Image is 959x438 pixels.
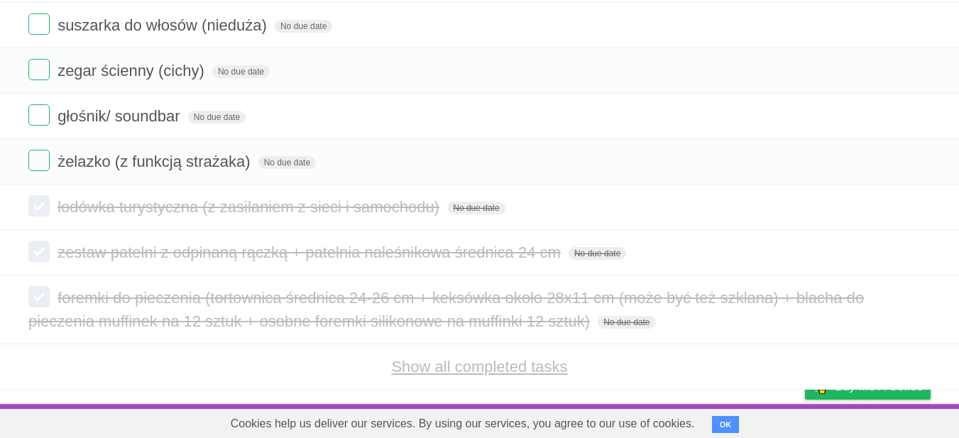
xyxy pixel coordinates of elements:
[391,358,567,376] a: Show all completed tasks
[841,407,931,434] a: Suggest a feature
[28,13,50,35] label: Done
[616,407,646,434] a: About
[57,243,564,261] span: zestaw patelni z odpinaną rączką + patelnia naleśnikowa średnica 24 cm
[28,195,50,217] label: Done
[217,410,709,438] span: Cookies help us deliver our services. By using our services, you agree to our use of cookies.
[212,65,270,78] span: No due date
[57,16,270,34] span: suszarka do włosów (nieduża)
[57,198,443,216] span: lodówka turystyczna (z zasilaniem z sieci i samochodu)
[28,286,50,307] label: Done
[188,111,246,124] span: No due date
[28,104,50,126] label: Done
[28,59,50,80] label: Done
[447,202,505,214] span: No due date
[275,20,332,33] span: No due date
[712,416,740,433] button: OK
[598,316,655,329] span: No due date
[258,156,316,169] span: No due date
[569,247,626,260] span: No due date
[57,107,183,125] span: głośnik/ soundbar
[57,62,208,80] span: zegar ścienny (cichy)
[663,407,720,434] a: Developers
[738,407,769,434] a: Terms
[28,289,864,330] span: foremki do pieczenia (tortownica średnica 24-26 cm + keksówka około 28x11 cm (może być też szklan...
[835,374,924,399] span: Buy me a coffee
[28,150,50,171] label: Done
[28,241,50,262] label: Done
[787,407,823,434] a: Privacy
[57,153,253,170] span: żelazko (z funkcją strażaka)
